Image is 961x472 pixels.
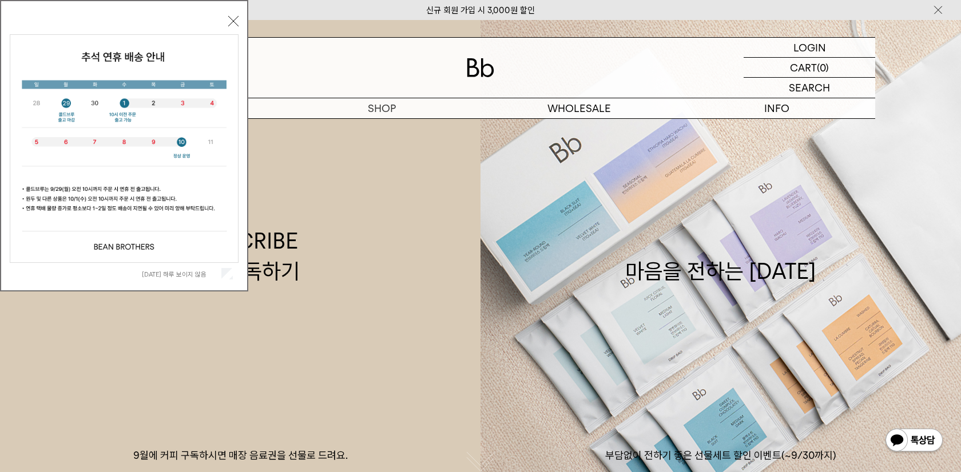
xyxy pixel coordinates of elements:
p: (0) [817,58,829,77]
p: LOGIN [793,38,826,57]
button: 닫기 [228,16,239,26]
p: 부담없이 전하기 좋은 선물세트 할인 이벤트(~9/30까지) [480,449,961,462]
p: WHOLESALE [480,98,678,118]
div: 마음을 전하는 [DATE] [625,226,816,286]
p: INFO [678,98,875,118]
img: 로고 [467,58,494,77]
img: 카카오톡 채널 1:1 채팅 버튼 [884,427,944,455]
a: 신규 회원 가입 시 3,000원 할인 [426,5,535,15]
label: [DATE] 하루 보이지 않음 [142,270,219,278]
img: 5e4d662c6b1424087153c0055ceb1a13_140731.jpg [10,35,238,262]
p: SEARCH [789,78,830,98]
p: CART [790,58,817,77]
a: LOGIN [744,38,875,58]
a: CART (0) [744,58,875,78]
a: SHOP [283,98,480,118]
